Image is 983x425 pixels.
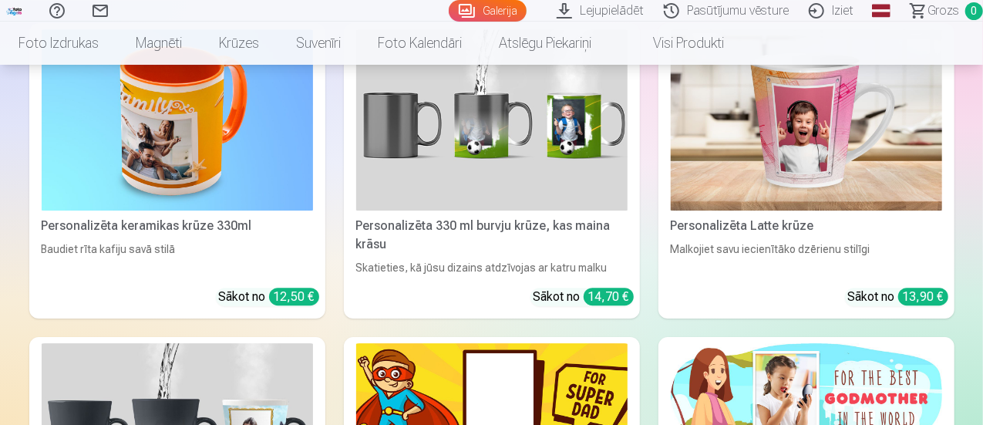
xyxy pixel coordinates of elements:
span: Grozs [927,2,959,20]
img: /fa1 [6,6,23,15]
div: Sākot no [219,288,319,306]
a: Krūzes [200,22,278,65]
img: Personalizēta 330 ml burvju krūze, kas maina krāsu [356,29,628,211]
a: Foto kalendāri [359,22,480,65]
a: Suvenīri [278,22,359,65]
div: Personalizēta 330 ml burvju krūze, kas maina krāsu [350,217,634,254]
img: Personalizēta keramikas krūze 330ml [42,29,313,211]
div: Malkojiet savu iecienītāko dzērienu stilīgi [665,241,948,275]
a: Personalizēta keramikas krūze 330mlPersonalizēta keramikas krūze 330mlBaudiet rīta kafiju savā st... [29,23,325,319]
a: Magnēti [117,22,200,65]
a: Personalizēta 330 ml burvju krūze, kas maina krāsuPersonalizēta 330 ml burvju krūze, kas maina kr... [344,23,640,319]
div: Personalizēta Latte krūze [665,217,948,235]
span: 0 [965,2,983,20]
div: Sākot no [534,288,634,306]
a: Visi produkti [610,22,742,65]
img: Personalizēta Latte krūze [671,29,942,211]
div: 12,50 € [269,288,319,305]
div: 14,70 € [584,288,634,305]
div: Baudiet rīta kafiju savā stilā [35,241,319,275]
a: Personalizēta Latte krūzePersonalizēta Latte krūzeMalkojiet savu iecienītāko dzērienu stilīgiSāko... [658,23,954,319]
div: Skatieties, kā jūsu dizains atdzīvojas ar katru malku [350,260,634,275]
a: Atslēgu piekariņi [480,22,610,65]
div: 13,90 € [898,288,948,305]
div: Personalizēta keramikas krūze 330ml [35,217,319,235]
div: Sākot no [848,288,948,306]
